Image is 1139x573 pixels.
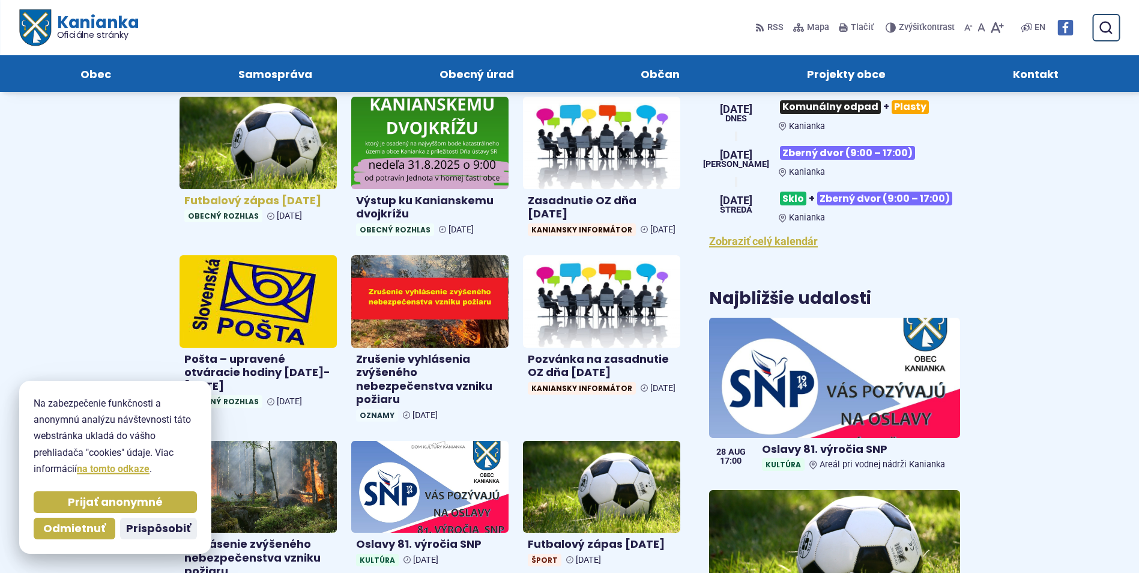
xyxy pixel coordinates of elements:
span: Prispôsobiť [126,522,191,536]
span: [DATE] [576,555,601,565]
span: [DATE] [413,555,438,565]
button: Zmenšiť veľkosť písma [962,15,975,40]
span: Obecný rozhlas [356,223,434,236]
span: [DATE] [449,225,474,235]
p: Na zabezpečenie funkčnosti a anonymnú analýzu návštevnosti táto webstránka ukladá do vášho prehli... [34,395,197,477]
span: Kaniansky informátor [528,223,636,236]
h3: + [779,95,959,119]
h4: Futbalový zápas [DATE] [184,194,332,208]
span: Komunálny odpad [780,100,881,114]
span: aug [728,448,746,456]
h4: Pozvánka na zasadnutie OZ dňa [DATE] [528,353,675,380]
a: Komunálny odpad+Plasty Kanianka [DATE] Dnes [709,95,959,132]
button: Tlačiť [836,15,876,40]
a: na tomto odkaze [77,463,150,474]
span: [DATE] [703,150,769,160]
a: Obec [29,55,163,92]
span: Projekty obce [807,55,886,92]
a: Futbalový zápas [DATE] Šport [DATE] [523,441,680,571]
a: Sklo+Zberný dvor (9:00 – 17:00) Kanianka [DATE] streda [709,187,959,223]
span: Dnes [720,115,752,123]
span: Kanianka [789,167,825,177]
span: Zberný dvor (9:00 – 17:00) [780,146,915,160]
a: Futbalový zápas [DATE] Obecný rozhlas [DATE] [180,97,337,227]
span: Zberný dvor (9:00 – 17:00) [817,192,952,205]
button: Odmietnuť [34,518,115,539]
a: Zasadnutie OZ dňa [DATE] Kaniansky informátor [DATE] [523,97,680,241]
span: [DATE] [277,211,302,221]
h4: Pošta – upravené otváracie hodiny [DATE]-[DATE] [184,353,332,393]
a: Kontakt [961,55,1110,92]
span: 28 [716,448,726,456]
a: Pošta – upravené otváracie hodiny [DATE]-[DATE] Obecný rozhlas [DATE] [180,255,337,413]
span: RSS [767,20,784,35]
a: Obecný úrad [388,55,566,92]
span: [DATE] [720,195,752,206]
a: Výstup ku Kanianskemu dvojkrížu Obecný rozhlas [DATE] [351,97,509,241]
h4: Zasadnutie OZ dňa [DATE] [528,194,675,221]
span: Odmietnuť [43,522,106,536]
span: [DATE] [277,396,302,407]
a: Logo Kanianka, prejsť na domovskú stránku. [19,10,139,46]
img: Prejsť na domovskú stránku [19,10,50,46]
span: streda [720,206,752,214]
span: Plasty [892,100,929,114]
span: Samospráva [238,55,312,92]
button: Nastaviť pôvodnú veľkosť písma [975,15,988,40]
a: Oslavy 81. výročia SNP Kultúra [DATE] [351,441,509,571]
a: Projekty obce [755,55,937,92]
button: Prijať anonymné [34,491,197,513]
a: Občan [590,55,732,92]
span: Kanianka [789,121,825,132]
span: [DATE] [650,383,675,393]
span: EN [1035,20,1045,35]
span: Obecný úrad [440,55,514,92]
h3: + [779,187,959,210]
button: Zvýšiťkontrast [886,15,957,40]
h4: Zrušenie vyhlásenia zvýšeného nebezpečenstva vzniku požiaru [356,353,504,407]
span: Mapa [807,20,829,35]
a: Oslavy 81. výročia SNP KultúraAreál pri vodnej nádrži Kanianka 28 aug 17:00 [709,318,959,476]
span: Kultúra [356,554,399,566]
span: 17:00 [716,457,746,465]
a: Zobraziť celý kalendár [709,235,818,247]
span: Areál pri vodnej nádrži Kanianka [820,459,945,470]
h4: Futbalový zápas [DATE] [528,538,675,551]
a: Pozvánka na zasadnutie OZ dňa [DATE] Kaniansky informátor [DATE] [523,255,680,399]
span: Prijať anonymné [68,496,163,509]
span: Obecný rozhlas [184,395,262,408]
span: Oficiálne stránky [56,31,139,39]
img: Prejsť na Facebook stránku [1057,20,1073,35]
span: [DATE] [720,104,752,115]
span: Obecný rozhlas [184,210,262,222]
span: Kanianka [789,213,825,223]
h3: Najbližšie udalosti [709,290,871,308]
span: kontrast [899,23,955,33]
span: [DATE] [650,225,675,235]
span: Občan [641,55,680,92]
h4: Oslavy 81. výročia SNP [762,443,955,456]
h4: Oslavy 81. výročia SNP [356,538,504,551]
a: EN [1032,20,1048,35]
span: Šport [528,554,561,566]
a: RSS [755,15,786,40]
a: Zberný dvor (9:00 – 17:00) Kanianka [DATE] [PERSON_NAME] [709,141,959,177]
span: Zvýšiť [899,22,922,32]
h4: Výstup ku Kanianskemu dvojkrížu [356,194,504,221]
button: Zväčšiť veľkosť písma [988,15,1006,40]
span: [PERSON_NAME] [703,160,769,169]
h1: Kanianka [50,14,138,40]
span: [DATE] [412,410,438,420]
a: Mapa [791,15,832,40]
a: Zrušenie vyhlásenia zvýšeného nebezpečenstva vzniku požiaru Oznamy [DATE] [351,255,509,426]
span: Kaniansky informátor [528,382,636,395]
span: Oznamy [356,409,398,422]
span: Kontakt [1013,55,1059,92]
button: Prispôsobiť [120,518,197,539]
span: Tlačiť [851,23,874,33]
span: Kultúra [762,458,805,471]
span: Obec [80,55,111,92]
span: Sklo [780,192,806,205]
a: Samospráva [187,55,364,92]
